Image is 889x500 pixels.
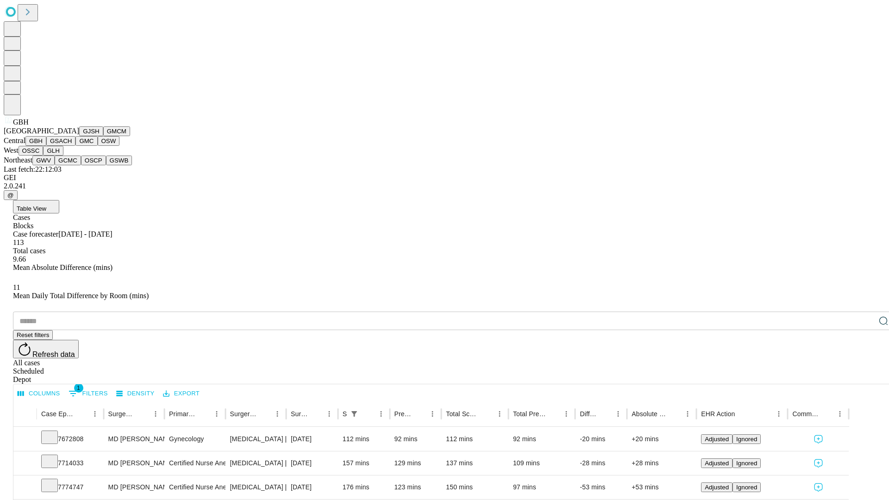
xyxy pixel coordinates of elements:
div: [DATE] [291,451,333,475]
button: Menu [271,407,284,420]
span: Reset filters [17,331,49,338]
div: -20 mins [580,427,622,451]
button: @ [4,190,18,200]
div: Surgery Name [230,410,257,418]
button: Sort [820,407,833,420]
div: Certified Nurse Anesthetist [169,451,220,475]
span: Refresh data [32,350,75,358]
div: 123 mins [394,475,437,499]
button: Reset filters [13,330,53,340]
button: Select columns [15,387,63,401]
button: Menu [493,407,506,420]
div: Surgery Date [291,410,309,418]
button: Menu [149,407,162,420]
span: 1 [74,383,83,393]
span: Case forecaster [13,230,58,238]
div: +28 mins [632,451,692,475]
div: 112 mins [446,427,504,451]
div: -28 mins [580,451,622,475]
div: Surgeon Name [108,410,135,418]
div: MD [PERSON_NAME] [PERSON_NAME] Md [108,451,160,475]
span: Ignored [736,484,757,491]
button: Refresh data [13,340,79,358]
button: Sort [668,407,681,420]
div: MD [PERSON_NAME] [PERSON_NAME] Md [108,475,160,499]
div: +20 mins [632,427,692,451]
div: -53 mins [580,475,622,499]
span: Northeast [4,156,32,164]
div: +53 mins [632,475,692,499]
button: Sort [258,407,271,420]
span: [DATE] - [DATE] [58,230,112,238]
span: Mean Daily Total Difference by Room (mins) [13,292,149,300]
button: Menu [426,407,439,420]
button: Expand [18,456,32,472]
button: Adjusted [701,482,732,492]
button: Sort [136,407,149,420]
button: Menu [375,407,388,420]
button: Expand [18,480,32,496]
button: Sort [736,407,749,420]
div: Certified Nurse Anesthetist [169,475,220,499]
span: 113 [13,238,24,246]
span: 11 [13,283,20,291]
button: Sort [480,407,493,420]
div: 97 mins [513,475,571,499]
button: Export [161,387,202,401]
span: Central [4,137,25,144]
div: 92 mins [513,427,571,451]
span: Table View [17,205,46,212]
div: 1 active filter [348,407,361,420]
button: Table View [13,200,59,213]
div: Scheduled In Room Duration [343,410,347,418]
div: Primary Service [169,410,196,418]
div: Case Epic Id [41,410,75,418]
div: 176 mins [343,475,385,499]
button: Menu [560,407,573,420]
button: Sort [362,407,375,420]
div: 112 mins [343,427,385,451]
span: Adjusted [705,460,729,467]
button: Show filters [348,407,361,420]
div: 7672808 [41,427,99,451]
div: 137 mins [446,451,504,475]
button: Menu [88,407,101,420]
div: Absolute Difference [632,410,667,418]
div: 7714033 [41,451,99,475]
button: Ignored [732,482,761,492]
div: [DATE] [291,427,333,451]
div: MD [PERSON_NAME] [PERSON_NAME] Md [108,427,160,451]
span: Adjusted [705,484,729,491]
div: Predicted In Room Duration [394,410,413,418]
span: [GEOGRAPHIC_DATA] [4,127,79,135]
div: [MEDICAL_DATA] [MEDICAL_DATA] REMOVAL TUBES AND/OR OVARIES FOR UTERUS 250GM OR LESS [230,451,282,475]
span: Total cases [13,247,45,255]
button: Expand [18,431,32,448]
span: @ [7,192,14,199]
div: 109 mins [513,451,571,475]
button: OSSC [19,146,44,156]
div: Gynecology [169,427,220,451]
button: Menu [833,407,846,420]
div: Total Scheduled Duration [446,410,479,418]
button: Sort [75,407,88,420]
button: OSW [98,136,120,146]
div: 7774747 [41,475,99,499]
button: GJSH [79,126,103,136]
div: [MEDICAL_DATA] [MEDICAL_DATA] AND OR [MEDICAL_DATA] [230,427,282,451]
button: Menu [681,407,694,420]
button: GSACH [46,136,75,146]
div: 92 mins [394,427,437,451]
button: Sort [197,407,210,420]
div: [MEDICAL_DATA] [MEDICAL_DATA] REMOVAL TUBES AND/OR OVARIES FOR UTERUS 250GM OR LESS [230,475,282,499]
div: GEI [4,174,885,182]
button: Sort [599,407,612,420]
button: Sort [413,407,426,420]
button: Ignored [732,458,761,468]
button: GMCM [103,126,130,136]
div: Total Predicted Duration [513,410,546,418]
span: Ignored [736,460,757,467]
span: Adjusted [705,436,729,443]
button: GSWB [106,156,132,165]
span: 9.66 [13,255,26,263]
